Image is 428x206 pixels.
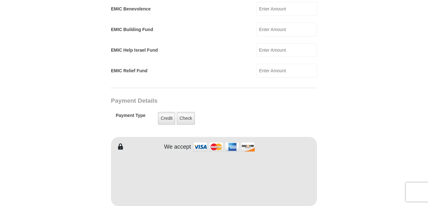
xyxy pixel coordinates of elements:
h5: Payment Type [116,113,146,121]
label: Credit [158,112,175,125]
input: Enter Amount [256,43,317,57]
label: EMIC Help Israel Fund [111,47,158,54]
input: Enter Amount [256,2,317,16]
img: credit cards accepted [192,140,256,154]
label: EMIC Building Fund [111,26,153,33]
input: Enter Amount [256,23,317,36]
label: Check [177,112,195,125]
label: EMIC Benevolence [111,6,151,12]
input: Enter Amount [256,64,317,78]
h4: We accept [164,144,191,151]
h3: Payment Details [111,97,273,105]
label: EMIC Relief Fund [111,68,147,74]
